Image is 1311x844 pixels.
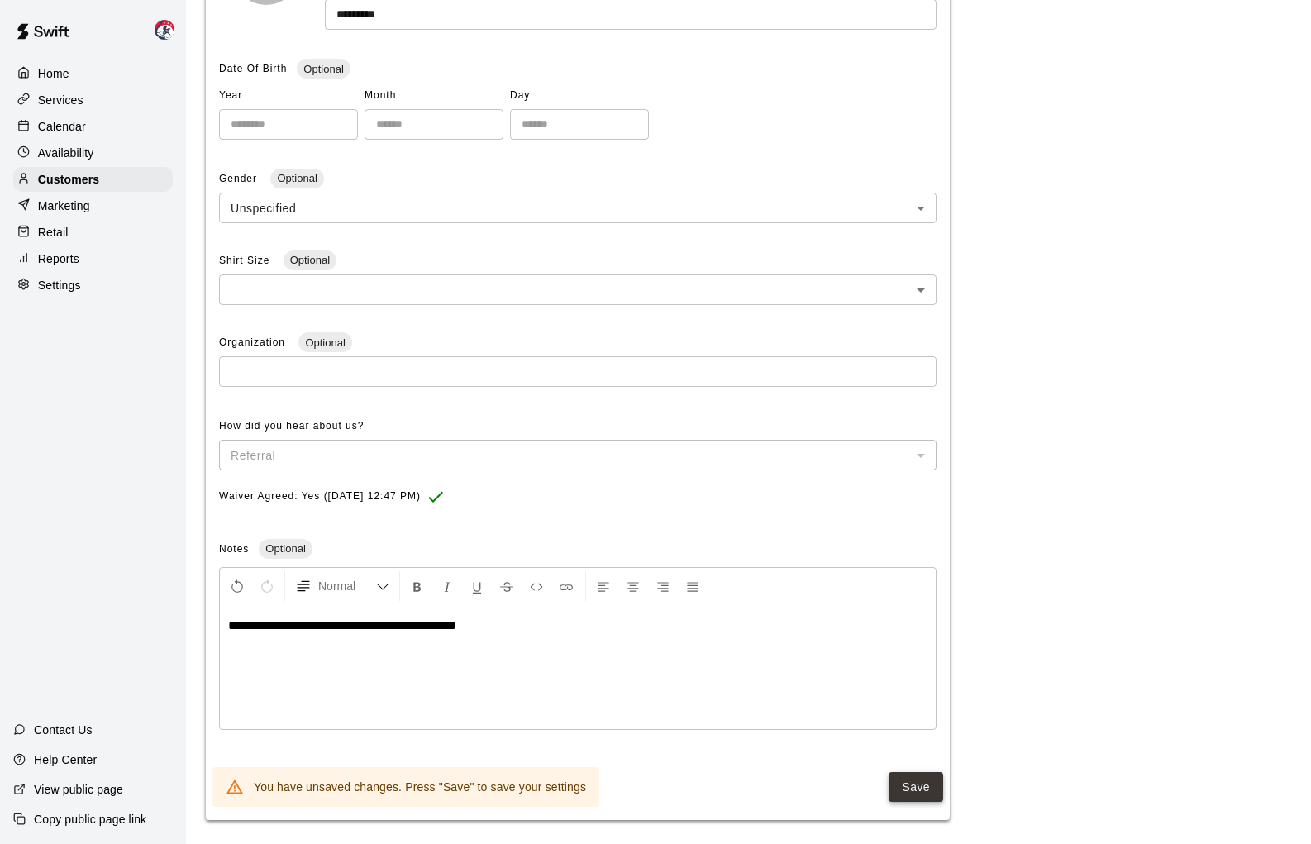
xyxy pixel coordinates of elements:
[155,20,174,40] img: Front Desk
[151,13,186,46] div: Front Desk
[463,571,491,601] button: Format Underline
[13,167,173,192] a: Customers
[34,811,146,827] p: Copy public page link
[619,571,647,601] button: Center Align
[649,571,677,601] button: Right Align
[522,571,551,601] button: Insert Code
[219,83,358,109] span: Year
[38,145,94,161] p: Availability
[13,273,173,298] a: Settings
[365,83,503,109] span: Month
[13,141,173,165] a: Availability
[298,336,351,349] span: Optional
[38,198,90,214] p: Marketing
[297,63,350,75] span: Optional
[13,220,173,245] a: Retail
[510,83,649,109] span: Day
[38,224,69,241] p: Retail
[223,571,251,601] button: Undo
[38,92,83,108] p: Services
[889,772,943,803] button: Save
[219,420,364,432] span: How did you hear about us?
[270,172,323,184] span: Optional
[318,578,376,594] span: Normal
[219,255,274,266] span: Shirt Size
[13,61,173,86] a: Home
[589,571,617,601] button: Left Align
[433,571,461,601] button: Format Italics
[219,63,287,74] span: Date Of Birth
[34,722,93,738] p: Contact Us
[219,193,937,223] div: Unspecified
[403,571,431,601] button: Format Bold
[219,173,260,184] span: Gender
[679,571,707,601] button: Justify Align
[259,542,312,555] span: Optional
[38,171,99,188] p: Customers
[219,440,937,470] div: Referral
[219,543,249,555] span: Notes
[38,250,79,267] p: Reports
[284,254,336,266] span: Optional
[219,336,288,348] span: Organization
[38,277,81,293] p: Settings
[288,571,396,601] button: Formatting Options
[38,118,86,135] p: Calendar
[13,88,173,112] a: Services
[13,114,173,139] a: Calendar
[13,246,173,271] a: Reports
[219,484,421,510] span: Waiver Agreed: Yes ([DATE] 12:47 PM)
[34,781,123,798] p: View public page
[13,193,173,218] a: Marketing
[253,571,281,601] button: Redo
[254,772,586,802] div: You have unsaved changes. Press "Save" to save your settings
[493,571,521,601] button: Format Strikethrough
[38,65,69,82] p: Home
[552,571,580,601] button: Insert Link
[34,751,97,768] p: Help Center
